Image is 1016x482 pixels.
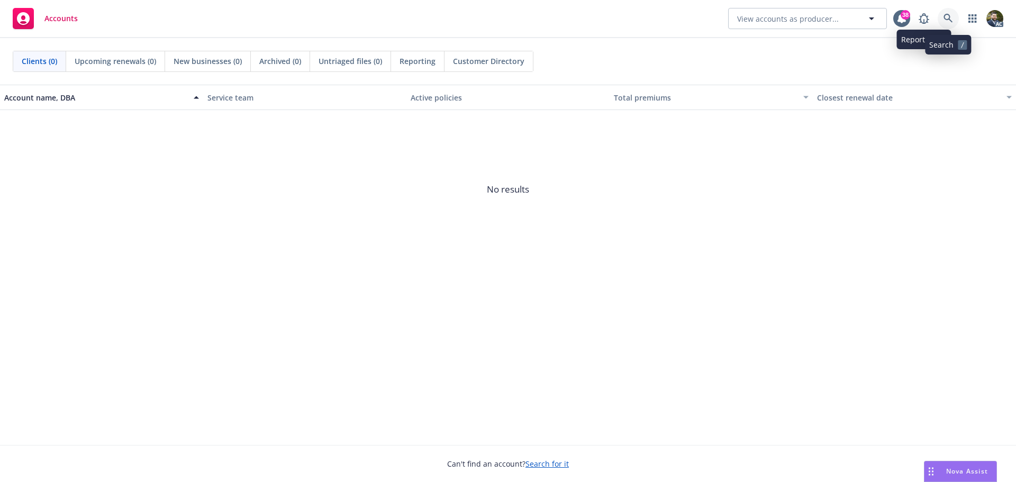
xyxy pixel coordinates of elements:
[319,56,382,67] span: Untriaged files (0)
[22,56,57,67] span: Clients (0)
[610,85,813,110] button: Total premiums
[411,92,605,103] div: Active policies
[406,85,610,110] button: Active policies
[75,56,156,67] span: Upcoming renewals (0)
[614,92,797,103] div: Total premiums
[400,56,436,67] span: Reporting
[901,10,910,20] div: 38
[174,56,242,67] span: New businesses (0)
[728,8,887,29] button: View accounts as producer...
[938,8,959,29] a: Search
[962,8,983,29] a: Switch app
[946,467,988,476] span: Nova Assist
[453,56,524,67] span: Customer Directory
[4,92,187,103] div: Account name, DBA
[44,14,78,23] span: Accounts
[203,85,406,110] button: Service team
[737,13,839,24] span: View accounts as producer...
[813,85,1016,110] button: Closest renewal date
[207,92,402,103] div: Service team
[817,92,1000,103] div: Closest renewal date
[525,459,569,469] a: Search for it
[986,10,1003,27] img: photo
[447,458,569,469] span: Can't find an account?
[924,461,938,481] div: Drag to move
[913,8,935,29] a: Report a Bug
[924,461,997,482] button: Nova Assist
[259,56,301,67] span: Archived (0)
[8,4,82,33] a: Accounts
